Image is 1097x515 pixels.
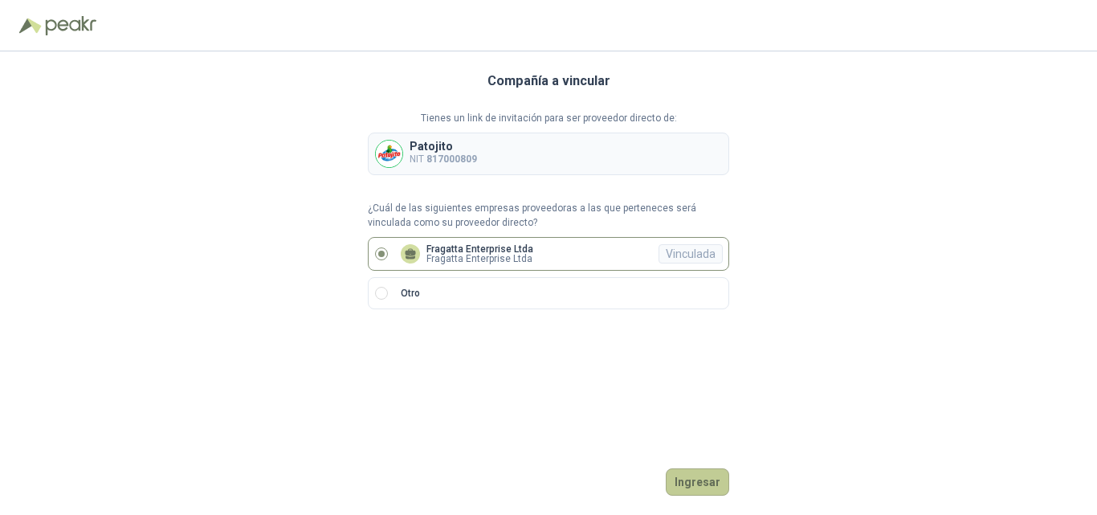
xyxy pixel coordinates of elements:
[666,468,729,496] button: Ingresar
[426,153,477,165] b: 817000809
[426,254,533,264] p: Fragatta Enterprise Ltda
[368,111,729,126] p: Tienes un link de invitación para ser proveedor directo de:
[410,141,477,152] p: Patojito
[410,152,477,167] p: NIT
[45,16,96,35] img: Peakr
[487,71,610,92] h3: Compañía a vincular
[426,244,533,254] p: Fragatta Enterprise Ltda
[376,141,402,167] img: Company Logo
[401,286,420,301] p: Otro
[659,244,723,264] div: Vinculada
[19,18,42,34] img: Logo
[368,201,729,231] p: ¿Cuál de las siguientes empresas proveedoras a las que perteneces será vinculada como su proveedo...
